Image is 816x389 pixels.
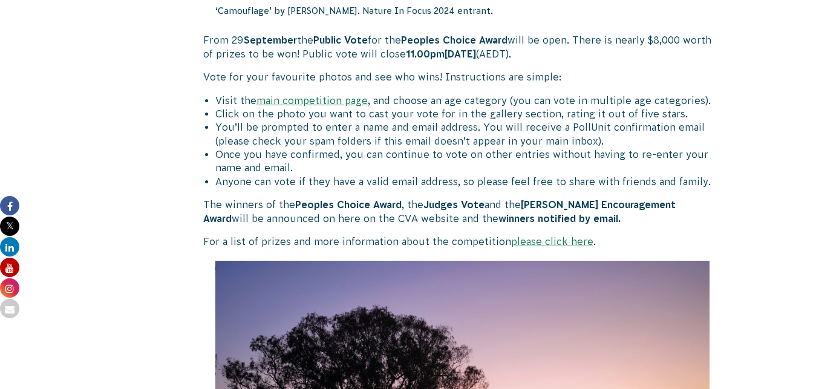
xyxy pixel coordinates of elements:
li: Anyone can vote if they have a valid email address, so please feel free to share with friends and... [215,175,722,188]
p: Vote for your favourite photos and see who wins! Instructions are simple: [203,70,722,83]
strong: Peoples Choice Award [295,199,402,210]
strong: September [244,34,297,45]
a: main competition page [256,95,368,106]
strong: Peoples Choice Award [401,34,508,45]
strong: Judges Vote [423,199,485,210]
p: The winners of the , the and the will be announced on here on the CVA website and the [203,198,722,225]
li: Click on the photo you want to cast your vote for in the gallery section, rating it out of five s... [215,107,722,120]
strong: [PERSON_NAME] Encouragement Award [203,199,676,223]
li: Visit the , and choose an age category (you can vote in multiple age categories). [215,94,722,107]
strong: Public Vote [313,34,368,45]
p: For a list of prizes and more information about the competition . [203,235,722,248]
li: Once you have confirmed, you can continue to vote on other entries without having to re-enter you... [215,148,722,175]
a: please click here [511,236,593,247]
strong: winners notified by email. [498,213,621,224]
span: AEDT [479,48,506,59]
li: You’ll be prompted to enter a name and email address. You will receive a PollUnit confirmation em... [215,120,722,148]
strong: 11.00pm[DATE] [406,48,476,59]
p: From 29 the for the will be open. There is nearly $8,000 worth of prizes to be won! Public vote w... [203,33,722,60]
